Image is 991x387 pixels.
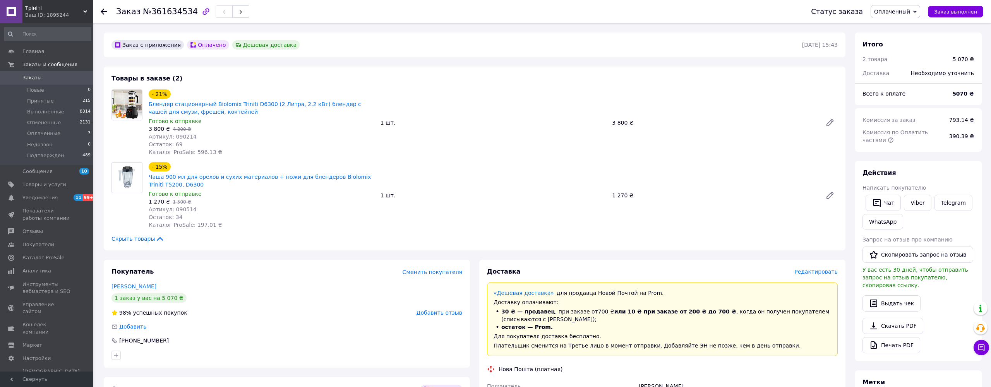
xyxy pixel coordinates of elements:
[82,152,91,159] span: 489
[88,130,91,137] span: 3
[149,199,170,205] span: 1 270 ₴
[862,169,896,176] span: Действия
[494,342,831,349] div: Плательщик сменится на Третье лицо в момент отправки. Добавляйте ЭН не позже, чем в день отправки.
[88,141,91,148] span: 0
[27,108,64,115] span: Выполненные
[22,321,72,335] span: Кошелек компании
[794,269,838,275] span: Редактировать
[111,293,187,303] div: 1 заказ у вас на 5 070 ₴
[22,48,44,55] span: Главная
[22,301,72,315] span: Управление сайтом
[149,222,222,228] span: Каталог ProSale: 197.01 ₴
[111,268,154,275] span: Покупатель
[22,181,66,188] span: Товары и услуги
[862,267,968,288] span: У вас есть 30 дней, чтобы отправить запрос на отзыв покупателю, скопировав ссылку.
[862,117,916,123] span: Комиссия за заказ
[22,74,41,81] span: Заказы
[27,119,61,126] span: Отмененные
[609,117,819,128] div: 3 800 ₴
[118,163,137,193] img: Чаша 900 мл для орехов и сухих материалов + ножи для блендеров Biolomix Triniti T5200, D6300
[149,206,197,212] span: Артикул: 090514
[149,101,361,115] a: Блендер стационарный Biolomix Triniti D6300 (2 Литра, 2.2 кВт) блендер с чашей для смузи, фрешей,...
[494,332,831,340] div: Для покупателя доставка бесплатно.
[822,115,838,130] a: Редактировать
[118,337,170,344] div: [PHONE_NUMBER]
[232,40,300,50] div: Дешевая доставка
[22,194,58,201] span: Уведомления
[906,65,979,82] div: Необходимо уточнить
[74,194,82,201] span: 11
[862,295,921,312] button: Выдать чек
[487,268,521,275] span: Доставка
[149,191,202,197] span: Готово к отправке
[949,117,974,123] span: 793.14 ₴
[149,149,222,155] span: Каталог ProSale: 596.13 ₴
[27,141,53,148] span: Недозвон
[149,89,171,99] div: - 21%
[82,194,95,201] span: 99+
[22,207,72,221] span: Показатели работы компании
[494,308,831,323] li: , при заказе от 700 ₴ , когда он получен покупателем (списываются с [PERSON_NAME]);
[609,190,819,201] div: 1 270 ₴
[822,188,838,203] a: Редактировать
[25,5,83,12] span: Трініті
[501,324,553,330] span: остаток — Prom.
[111,40,184,50] div: Заказ с приложения
[952,91,974,97] b: 5070 ₴
[862,129,928,143] span: Комиссия по Оплатить частями
[149,118,202,124] span: Готово к отправке
[112,90,142,120] img: Блендер стационарный Biolomix Triniti D6300 (2 Литра, 2.2 кВт) блендер с чашей для смузи, фрешей,...
[22,168,53,175] span: Сообщения
[149,214,183,220] span: Остаток: 34
[111,309,187,317] div: успешных покупок
[494,289,831,297] div: для продавца Новой Почтой на Prom.
[377,190,609,201] div: 1 шт.
[874,9,910,15] span: Оплаченный
[22,342,42,349] span: Маркет
[862,91,905,97] span: Всего к оплате
[862,41,883,48] span: Итого
[88,87,91,94] span: 0
[27,87,44,94] span: Новые
[974,340,989,355] button: Чат с покупателем
[82,98,91,104] span: 215
[862,236,953,243] span: Запрос на отзыв про компанию
[119,324,146,330] span: Добавить
[22,254,64,261] span: Каталог ProSale
[417,310,462,316] span: Добавить отзыв
[403,269,462,275] span: Сменить покупателя
[862,214,903,229] a: WhatsApp
[22,241,54,248] span: Покупатели
[953,55,974,63] div: 5 070 ₴
[811,8,863,15] div: Статус заказа
[22,355,51,362] span: Настройки
[187,40,229,50] div: Оплачено
[928,6,983,17] button: Заказ выполнен
[862,318,923,334] a: Скачать PDF
[862,56,887,62] span: 2 товара
[862,337,920,353] a: Печать PDF
[862,378,885,386] span: Метки
[494,290,554,296] a: «Дешевая доставка»
[149,174,371,188] a: Чаша 900 мл для орехов и сухих материалов + ножи для блендеров Biolomix Triniti T5200, D6300
[22,267,51,274] span: Аналитика
[27,152,64,159] span: Подтвержден
[945,128,979,145] div: 390.39 ₴
[866,195,901,211] button: Чат
[862,185,926,191] span: Написать покупателю
[101,8,107,15] div: Вернуться назад
[173,127,191,132] span: 4 800 ₴
[497,365,564,373] div: Нова Пошта (платная)
[149,141,183,147] span: Остаток: 69
[119,310,131,316] span: 98%
[22,61,77,68] span: Заказы и сообщения
[149,162,171,171] div: - 15%
[149,126,170,132] span: 3 800 ₴
[501,308,555,315] span: 30 ₴ — продавец
[25,12,93,19] div: Ваш ID: 1895244
[4,27,91,41] input: Поиск
[80,119,91,126] span: 2131
[27,130,60,137] span: Оплаченные
[862,70,889,76] span: Доставка
[116,7,141,16] span: Заказ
